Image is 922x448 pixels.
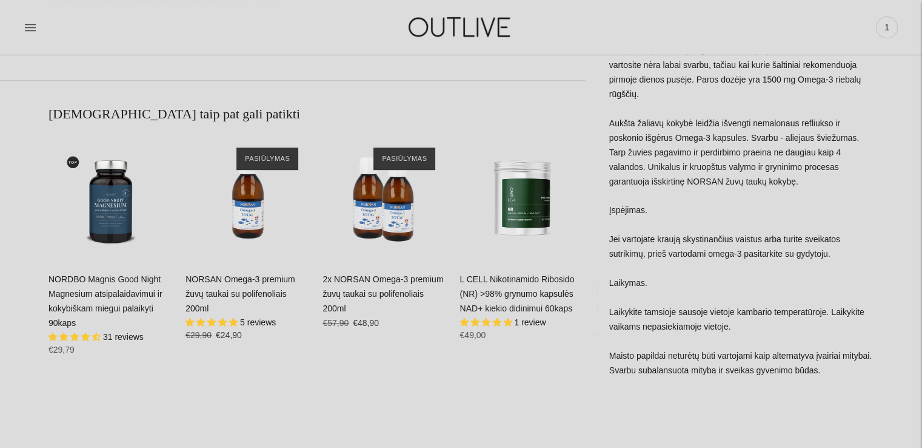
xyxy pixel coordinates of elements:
[876,14,898,41] a: 1
[216,330,242,340] span: €24,90
[48,274,162,328] a: NORDBO Magnis Good Night Magnesium atsipalaidavimui ir kokybiškam miegui palaikyti 90kaps
[185,317,240,327] span: 5.00 stars
[185,330,212,340] s: €29,90
[878,19,895,36] span: 1
[609,29,874,390] div: Rekomenduojamas vartojimas: 4 kapsulės per dieną valgio metu arba po jo. Kuriuo paros metu vartos...
[185,274,295,313] a: NORSAN Omega-3 premium žuvų taukai su polifenoliais 200ml
[514,317,546,327] span: 1 review
[322,274,443,313] a: 2x NORSAN Omega-3 premium žuvų taukai su polifenoliais 200ml
[48,135,173,260] a: NORDBO Magnis Good Night Magnesium atsipalaidavimui ir kokybiškam miegui palaikyti 90kaps
[459,135,584,260] a: L CELL Nikotinamido Ribosido (NR) >98% grynumo kapsulės NAD+ kiekio didinimui 60kaps
[322,135,447,260] a: 2x NORSAN Omega-3 premium žuvų taukai su polifenoliais 200ml
[48,105,585,123] h2: [DEMOGRAPHIC_DATA] taip pat gali patikti
[385,6,536,48] img: OUTLIVE
[322,318,349,328] s: €57,90
[185,135,310,260] a: NORSAN Omega-3 premium žuvų taukai su polifenoliais 200ml
[240,317,276,327] span: 5 reviews
[48,345,75,355] span: €29,79
[48,332,103,342] span: 4.71 stars
[459,317,514,327] span: 5.00 stars
[353,318,379,328] span: €48,90
[459,330,486,340] span: €49,00
[459,274,574,313] a: L CELL Nikotinamido Ribosido (NR) >98% grynumo kapsulės NAD+ kiekio didinimui 60kaps
[103,332,144,342] span: 31 reviews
